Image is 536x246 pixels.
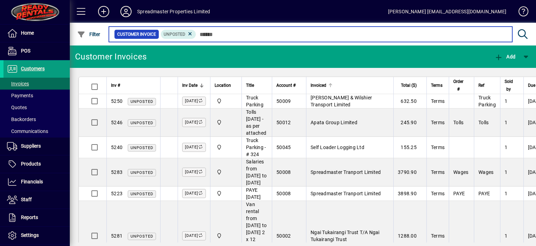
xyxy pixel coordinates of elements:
[137,6,210,17] div: Spreadmaster Properties Limited
[7,117,36,122] span: Backorders
[215,168,237,176] span: 965 State Highway 2
[75,51,147,62] div: Customer Invoices
[111,191,122,196] span: 5223
[111,233,122,239] span: 5281
[131,170,153,175] span: Unposted
[3,227,70,244] a: Settings
[505,78,519,93] div: Sold by
[3,138,70,155] a: Suppliers
[182,118,206,127] label: [DATE]
[276,191,291,196] span: 50008
[215,82,231,89] span: Location
[393,108,426,137] td: 245.90
[182,143,206,152] label: [DATE]
[182,189,206,198] label: [DATE]
[7,81,29,86] span: Invoices
[505,169,507,175] span: 1
[182,97,206,106] label: [DATE]
[311,230,380,242] span: Ngai Tukairangi Trust T/A Ngai Tukairangi Trust
[111,98,122,104] span: 5250
[505,78,513,93] span: Sold by
[276,145,291,150] span: 50045
[111,82,156,89] div: Inv #
[311,145,364,150] span: Self Loader Logging Ltd
[431,145,445,150] span: Terms
[494,54,515,59] span: Add
[246,109,266,136] span: Tolls [DATE] - as per attached
[388,6,506,17] div: [PERSON_NAME] [EMAIL_ADDRESS][DOMAIN_NAME]
[246,95,263,107] span: Truck Parking
[21,215,38,220] span: Reports
[3,173,70,191] a: Financials
[431,98,445,104] span: Terms
[505,120,507,125] span: 1
[505,145,507,150] span: 1
[246,159,267,185] span: Salaries from [DATE] to [DATE]
[215,82,237,89] div: Location
[276,233,291,239] span: 50002
[478,82,496,89] div: Ref
[182,82,206,89] div: Inv Date
[493,50,517,63] button: Add
[131,121,153,125] span: Unposted
[7,105,27,110] span: Quotes
[215,232,237,240] span: 965 State Highway 2
[21,161,41,167] span: Products
[276,169,291,175] span: 50008
[453,78,470,93] div: Order #
[276,82,302,89] div: Account #
[311,82,389,89] div: Invoiced
[111,120,122,125] span: 5246
[164,32,185,37] span: Unposted
[7,128,48,134] span: Communications
[3,125,70,137] a: Communications
[276,82,296,89] span: Account #
[276,120,291,125] span: 50012
[311,95,372,107] span: [PERSON_NAME] & Wilshier Transport Limited
[393,187,426,201] td: 3898.90
[3,113,70,125] a: Backorders
[478,82,484,89] span: Ref
[3,155,70,173] a: Products
[21,232,39,238] span: Settings
[131,234,153,239] span: Unposted
[215,119,237,126] span: 965 State Highway 2
[431,191,445,196] span: Terms
[111,169,122,175] span: 5283
[3,101,70,113] a: Quotes
[311,120,357,125] span: Apata Group Limited
[505,191,507,196] span: 1
[431,169,445,175] span: Terms
[276,98,291,104] span: 50009
[431,82,442,89] span: Terms
[431,233,445,239] span: Terms
[505,233,507,239] span: 1
[505,98,507,104] span: 1
[21,48,30,54] span: POS
[246,138,266,157] span: Truck Parking - # 324
[21,179,43,184] span: Financials
[393,137,426,158] td: 155.25
[398,82,423,89] div: Total ($)
[131,99,153,104] span: Unposted
[131,146,153,150] span: Unposted
[3,191,70,209] a: Staff
[215,143,237,151] span: 965 State Highway 2
[182,82,198,89] span: Inv Date
[453,191,465,196] span: PAYE
[161,30,196,39] mat-chip: Customer Invoice Status: Unposted
[246,82,254,89] span: Title
[246,187,261,200] span: PAYE [DATE]
[3,209,70,226] a: Reports
[393,158,426,187] td: 3790.90
[453,120,463,125] span: Tolls
[393,94,426,108] td: 632.50
[453,78,463,93] span: Order #
[215,97,237,105] span: 965 State Highway 2
[311,82,326,89] span: Invoiced
[215,190,237,197] span: 965 State Highway 2
[117,31,156,38] span: Customer Invoice
[401,82,417,89] span: Total ($)
[182,231,206,240] label: [DATE]
[513,1,527,24] a: Knowledge Base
